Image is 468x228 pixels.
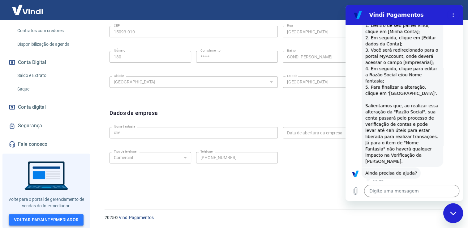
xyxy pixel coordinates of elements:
[15,69,85,82] a: Saldo e Extrato
[109,109,158,125] h6: Dados da empresa
[7,56,85,69] button: Conta Digital
[114,23,120,28] label: CEP
[7,100,85,114] a: Conta digital
[9,214,84,226] a: Voltar paraIntermediador
[200,48,221,53] label: Complemento
[200,149,213,154] label: Telefone
[438,4,461,16] button: Sair
[287,48,296,53] label: Bairro
[114,48,125,53] label: Número
[111,78,266,86] input: Digite aqui algumas palavras para buscar a cidade
[105,214,453,221] p: 2025 ©
[119,215,154,220] a: Vindi Pagamentos
[287,23,293,28] label: Rua
[7,137,85,151] a: Fale conosco
[20,165,71,171] span: Ainda precisa de ajuda?
[443,203,463,223] iframe: Botão para abrir a janela de mensagens, conversa em andamento
[4,180,16,192] button: Carregar arquivo
[7,0,48,19] img: Vindi
[18,103,46,112] span: Conta digital
[15,83,85,95] a: Saque
[114,149,136,154] label: Tipo de telefone
[287,74,297,78] label: Estado
[283,127,436,138] input: DD/MM/YYYY
[114,124,135,129] label: Nome fantasia
[346,5,463,201] iframe: Janela de mensagens
[7,119,85,133] a: Segurança
[15,38,85,51] a: Disponibilização de agenda
[27,174,38,179] p: 13:23
[15,24,85,37] a: Contratos com credores
[114,74,124,78] label: Cidade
